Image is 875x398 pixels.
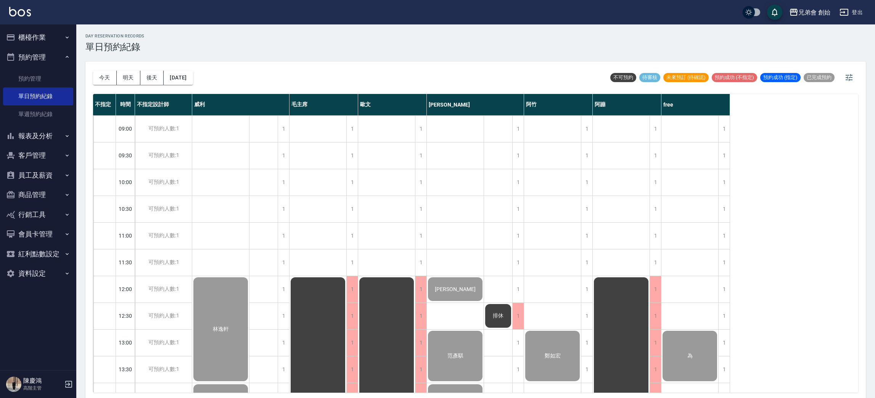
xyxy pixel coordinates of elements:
button: [DATE] [164,71,193,85]
div: 1 [650,116,661,142]
button: 登出 [836,5,866,19]
div: 1 [346,303,358,329]
button: 明天 [117,71,140,85]
div: 10:30 [116,196,135,222]
div: 1 [278,249,289,276]
button: 商品管理 [3,185,73,205]
div: 1 [650,276,661,303]
button: 員工及薪資 [3,165,73,185]
button: 預約管理 [3,47,73,67]
div: 1 [346,223,358,249]
div: 1 [415,330,426,356]
span: [PERSON_NAME] [433,286,477,292]
div: 11:00 [116,222,135,249]
div: 1 [512,116,524,142]
button: 兄弟會 創始 [786,5,833,20]
div: 1 [278,330,289,356]
div: 1 [512,142,524,169]
div: 1 [278,116,289,142]
div: 毛主席 [290,94,358,115]
div: 威利 [192,94,290,115]
div: 1 [346,330,358,356]
button: 櫃檯作業 [3,28,73,47]
div: 1 [650,356,661,383]
div: 1 [278,196,289,222]
p: 高階主管 [23,385,62,392]
div: 阿蹦 [593,94,661,115]
div: 1 [718,116,730,142]
div: 1 [581,142,592,169]
div: 可預約人數:1 [135,142,192,169]
div: 1 [415,249,426,276]
div: 1 [581,356,592,383]
div: 1 [278,356,289,383]
div: 1 [415,356,426,383]
div: 1 [512,169,524,196]
div: 1 [346,196,358,222]
h3: 單日預約紀錄 [85,42,145,52]
div: 1 [512,223,524,249]
div: 歐文 [358,94,427,115]
div: 1 [718,303,730,329]
div: 11:30 [116,249,135,276]
div: 1 [581,249,592,276]
div: 1 [512,330,524,356]
div: 可預約人數:1 [135,276,192,303]
div: 10:00 [116,169,135,196]
div: 1 [415,276,426,303]
span: 鄭如宏 [543,353,562,359]
div: 1 [512,196,524,222]
div: 1 [512,249,524,276]
div: 1 [718,356,730,383]
div: 09:30 [116,142,135,169]
button: 報表及分析 [3,126,73,146]
div: 可預約人數:1 [135,303,192,329]
div: 1 [581,116,592,142]
div: 1 [718,169,730,196]
div: 1 [415,116,426,142]
button: 行銷工具 [3,205,73,225]
div: 13:00 [116,329,135,356]
button: 後天 [140,71,164,85]
div: 1 [415,169,426,196]
div: 1 [650,249,661,276]
div: [PERSON_NAME] [427,94,524,115]
a: 單週預約紀錄 [3,105,73,123]
span: 排休 [491,312,505,319]
span: 預約成功 (不指定) [712,74,757,81]
div: 1 [346,169,358,196]
span: 不可預約 [610,74,636,81]
span: 為 [686,353,694,359]
div: 1 [415,142,426,169]
div: 09:00 [116,115,135,142]
div: 1 [581,169,592,196]
div: 1 [512,276,524,303]
div: 可預約人數:1 [135,116,192,142]
button: 客戶管理 [3,146,73,165]
button: 會員卡管理 [3,224,73,244]
div: 1 [346,356,358,383]
div: 可預約人數:1 [135,330,192,356]
div: 12:30 [116,303,135,329]
div: 1 [415,223,426,249]
div: 不指定設計師 [135,94,192,115]
div: 1 [581,223,592,249]
div: 1 [650,142,661,169]
span: 待審核 [639,74,660,81]
div: 兄弟會 創始 [798,8,830,17]
button: 資料設定 [3,264,73,283]
button: 今天 [93,71,117,85]
div: 1 [718,249,730,276]
div: 時間 [116,94,135,115]
div: 1 [346,142,358,169]
span: 范彥騏 [446,353,465,359]
div: 不指定 [93,94,116,115]
div: 1 [581,196,592,222]
div: 可預約人數:1 [135,356,192,383]
div: 1 [718,223,730,249]
div: 12:00 [116,276,135,303]
div: 1 [278,303,289,329]
div: 1 [415,196,426,222]
a: 預約管理 [3,70,73,87]
div: 阿竹 [524,94,593,115]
